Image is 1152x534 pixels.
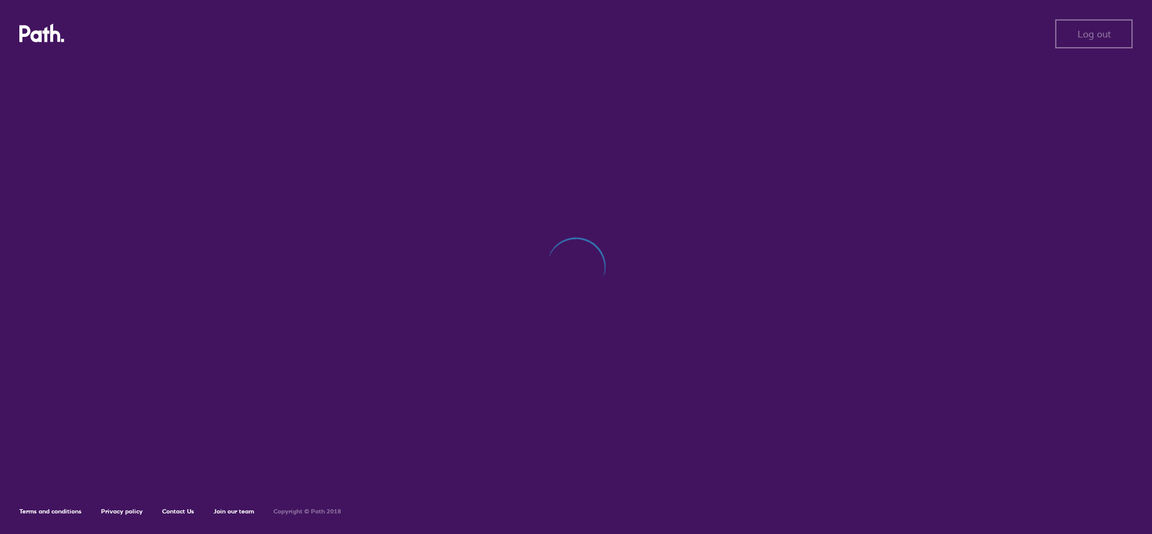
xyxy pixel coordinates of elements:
[1055,19,1133,48] button: Log out
[214,507,254,515] a: Join our team
[273,508,341,515] h6: Copyright © Path 2018
[101,507,143,515] a: Privacy policy
[19,507,82,515] a: Terms and conditions
[1078,28,1111,39] span: Log out
[162,507,194,515] a: Contact Us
